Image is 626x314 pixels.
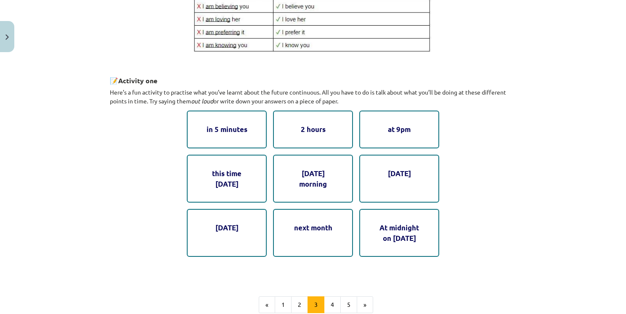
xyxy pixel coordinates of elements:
button: 1 [275,296,292,313]
button: 2 [291,296,308,313]
button: » [357,296,373,313]
div: in 5 minutes [187,111,267,148]
button: 4 [324,296,341,313]
nav: Page navigation example [110,296,516,313]
img: icon-close-lesson-0947bae3869378f0d4975bcd49f059093ad1ed9edebbc8119c70593378902aed.svg [5,34,9,40]
p: Here’s a fun activity to practise what you’ve learnt about the future continuous. All you have to... [110,88,516,106]
div: [DATE] [359,155,439,203]
div: this time [DATE] [187,155,267,203]
h3: 📝 [110,70,516,86]
button: 3 [308,296,324,313]
div: next month [273,209,353,257]
button: 5 [340,296,357,313]
div: 2 hours [273,111,353,148]
div: at 9pm [359,111,439,148]
div: At midnight on [DATE] [359,209,439,257]
button: « [259,296,275,313]
i: out loud [191,97,213,105]
strong: Activity one [118,76,157,85]
div: [DATE] [187,209,267,257]
div: [DATE] morning [273,155,353,203]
